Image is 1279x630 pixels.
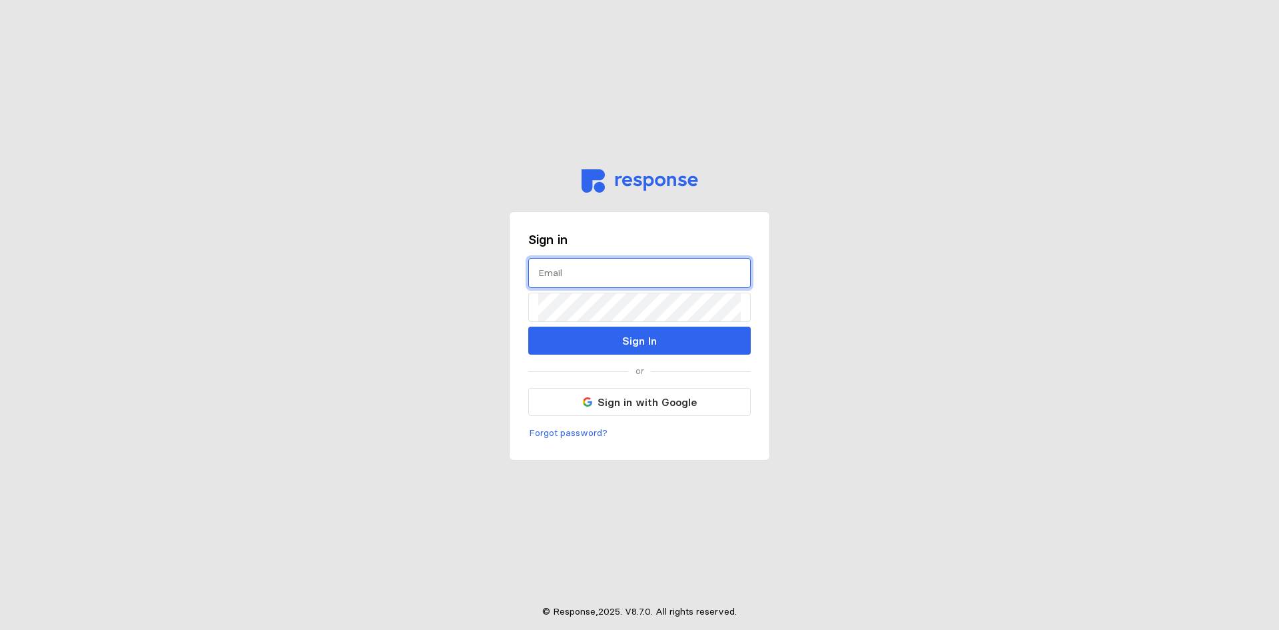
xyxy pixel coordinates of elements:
img: svg%3e [583,397,592,407]
p: or [636,364,644,379]
p: Sign In [622,333,657,349]
input: Email [538,259,741,287]
img: svg%3e [582,169,698,193]
p: Sign in with Google [598,394,697,411]
button: Forgot password? [528,425,608,441]
button: Sign In [528,327,751,355]
p: © Response, 2025 . V 8.7.0 . All rights reserved. [542,605,737,619]
p: Forgot password? [529,426,608,441]
button: Sign in with Google [528,388,751,416]
h3: Sign in [528,231,751,249]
